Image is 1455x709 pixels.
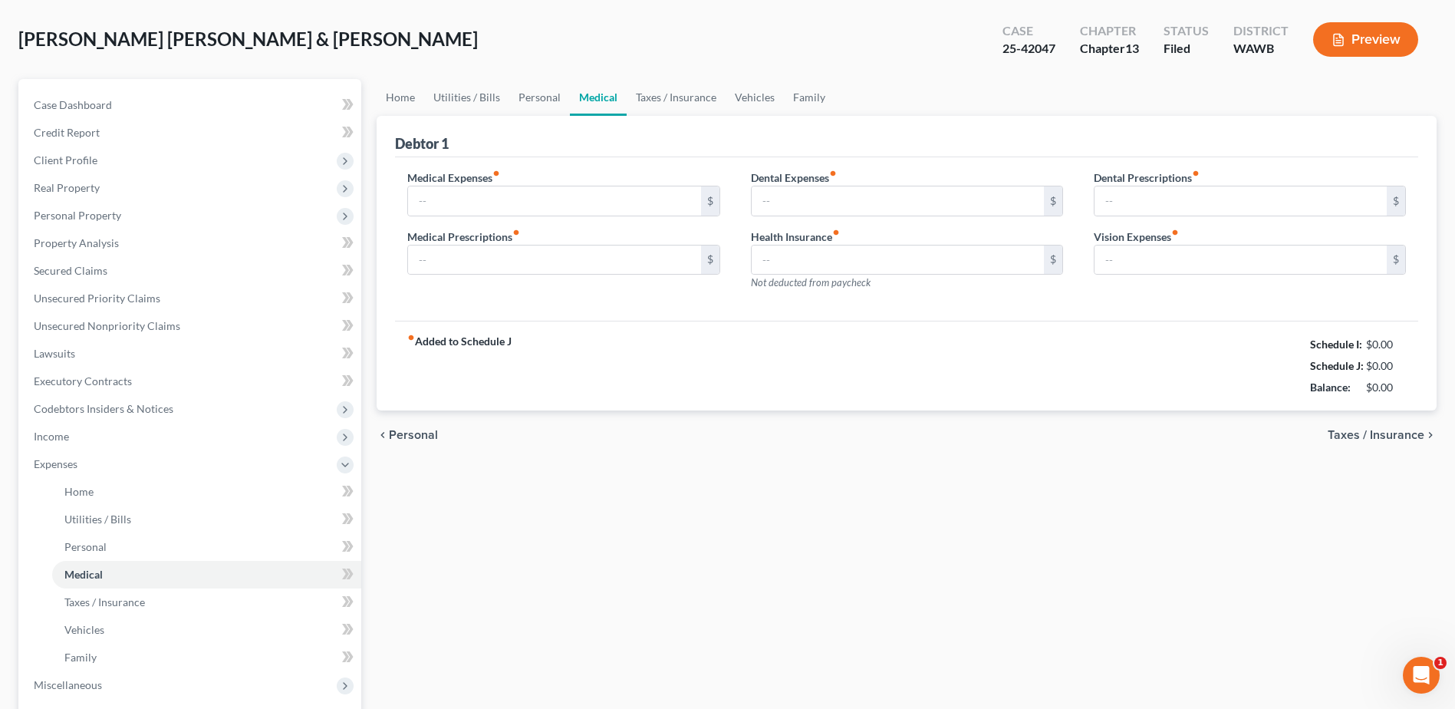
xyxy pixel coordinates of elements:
[1164,40,1209,58] div: Filed
[407,170,500,186] label: Medical Expenses
[377,79,424,116] a: Home
[1328,429,1437,441] button: Taxes / Insurance chevron_right
[512,229,520,236] i: fiber_manual_record
[1044,246,1062,275] div: $
[1233,40,1289,58] div: WAWB
[1095,246,1387,275] input: --
[1366,380,1407,395] div: $0.00
[1313,22,1418,57] button: Preview
[21,285,361,312] a: Unsecured Priority Claims
[1080,40,1139,58] div: Chapter
[52,589,361,616] a: Taxes / Insurance
[751,276,871,289] span: Not deducted from paycheck
[407,334,415,341] i: fiber_manual_record
[1094,170,1200,186] label: Dental Prescriptions
[407,229,520,245] label: Medical Prescriptions
[829,170,837,177] i: fiber_manual_record
[34,457,77,470] span: Expenses
[34,374,132,387] span: Executory Contracts
[751,170,837,186] label: Dental Expenses
[1192,170,1200,177] i: fiber_manual_record
[1002,22,1055,40] div: Case
[1171,229,1179,236] i: fiber_manual_record
[64,485,94,498] span: Home
[1233,22,1289,40] div: District
[21,119,361,147] a: Credit Report
[424,79,509,116] a: Utilities / Bills
[1434,657,1447,669] span: 1
[64,540,107,553] span: Personal
[64,595,145,608] span: Taxes / Insurance
[1125,41,1139,55] span: 13
[52,533,361,561] a: Personal
[64,513,131,526] span: Utilities / Bills
[752,186,1044,216] input: --
[34,430,69,443] span: Income
[34,236,119,249] span: Property Analysis
[64,623,104,636] span: Vehicles
[1094,229,1179,245] label: Vision Expenses
[1080,22,1139,40] div: Chapter
[1310,359,1364,372] strong: Schedule J:
[701,186,719,216] div: $
[395,134,449,153] div: Debtor 1
[701,246,719,275] div: $
[832,229,840,236] i: fiber_manual_record
[52,478,361,506] a: Home
[1366,358,1407,374] div: $0.00
[21,91,361,119] a: Case Dashboard
[34,678,102,691] span: Miscellaneous
[377,429,438,441] button: chevron_left Personal
[34,126,100,139] span: Credit Report
[34,98,112,111] span: Case Dashboard
[18,28,478,50] span: [PERSON_NAME] [PERSON_NAME] & [PERSON_NAME]
[1095,186,1387,216] input: --
[1387,186,1405,216] div: $
[34,292,160,305] span: Unsecured Priority Claims
[1310,338,1362,351] strong: Schedule I:
[34,319,180,332] span: Unsecured Nonpriority Claims
[34,264,107,277] span: Secured Claims
[52,561,361,589] a: Medical
[1002,40,1055,58] div: 25-42047
[1424,429,1437,441] i: chevron_right
[21,229,361,257] a: Property Analysis
[52,616,361,644] a: Vehicles
[389,429,438,441] span: Personal
[408,246,700,275] input: --
[751,229,840,245] label: Health Insurance
[52,644,361,671] a: Family
[1403,657,1440,694] iframe: Intercom live chat
[34,402,173,415] span: Codebtors Insiders & Notices
[21,257,361,285] a: Secured Claims
[52,506,361,533] a: Utilities / Bills
[64,568,103,581] span: Medical
[34,153,97,167] span: Client Profile
[726,79,784,116] a: Vehicles
[408,186,700,216] input: --
[1366,337,1407,352] div: $0.00
[1164,22,1209,40] div: Status
[34,181,100,194] span: Real Property
[34,209,121,222] span: Personal Property
[509,79,570,116] a: Personal
[570,79,627,116] a: Medical
[1387,246,1405,275] div: $
[784,79,834,116] a: Family
[1044,186,1062,216] div: $
[627,79,726,116] a: Taxes / Insurance
[21,368,361,395] a: Executory Contracts
[407,334,512,398] strong: Added to Schedule J
[21,340,361,368] a: Lawsuits
[1328,429,1424,441] span: Taxes / Insurance
[64,651,97,664] span: Family
[377,429,389,441] i: chevron_left
[752,246,1044,275] input: --
[21,312,361,340] a: Unsecured Nonpriority Claims
[1310,381,1351,394] strong: Balance:
[34,347,75,360] span: Lawsuits
[492,170,500,177] i: fiber_manual_record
